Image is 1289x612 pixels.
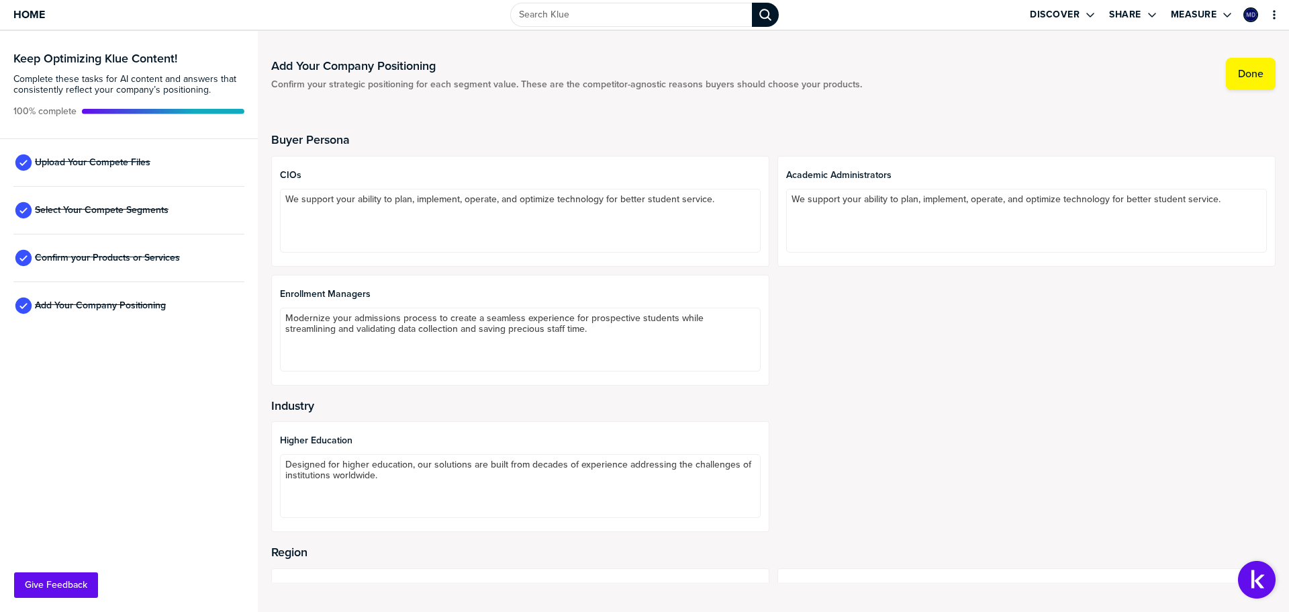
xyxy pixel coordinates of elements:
[280,289,761,300] span: Enrollment Managers
[786,582,1267,593] span: [GEOGRAPHIC_DATA]
[280,435,761,446] span: Higher Education
[280,308,761,371] textarea: Modernize your admissions process to create a seamless experience for prospective students while ...
[35,253,180,263] span: Confirm your Products or Services
[786,170,1267,181] span: Academic Administrators
[752,3,779,27] div: Search Klue
[280,582,761,593] span: [GEOGRAPHIC_DATA]
[13,106,77,117] span: Active
[271,79,862,90] span: Confirm your strategic positioning for each segment value. These are the competitor-agnostic reas...
[1238,561,1276,599] button: Open Support Center
[1238,67,1263,81] label: Done
[13,52,244,64] h3: Keep Optimizing Klue Content!
[271,399,1276,412] h2: Industry
[280,189,761,253] textarea: We support your ability to plan, implement, operate, and optimize technology for better student s...
[271,133,1276,146] h2: Buyer Persona
[35,157,150,168] span: Upload Your Compete Files
[1245,9,1257,21] img: c183fdfe6840b5d68a16feda0997fdab-sml.png
[1109,9,1141,21] label: Share
[1242,6,1259,24] a: Edit Profile
[271,58,862,74] h1: Add Your Company Positioning
[280,170,761,181] span: CIOs
[35,205,169,216] span: Select Your Compete Segments
[14,572,98,598] button: Give Feedback
[13,74,244,95] span: Complete these tasks for AI content and answers that consistently reflect your company’s position...
[271,545,1276,559] h2: Region
[1030,9,1080,21] label: Discover
[1171,9,1217,21] label: Measure
[510,3,752,27] input: Search Klue
[35,300,166,311] span: Add Your Company Positioning
[1243,7,1258,22] div: Mike Davalos
[13,9,45,20] span: Home
[786,189,1267,253] textarea: We support your ability to plan, implement, operate, and optimize technology for better student s...
[280,454,761,518] textarea: Designed for higher education, our solutions are built from decades of experience addressing the ...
